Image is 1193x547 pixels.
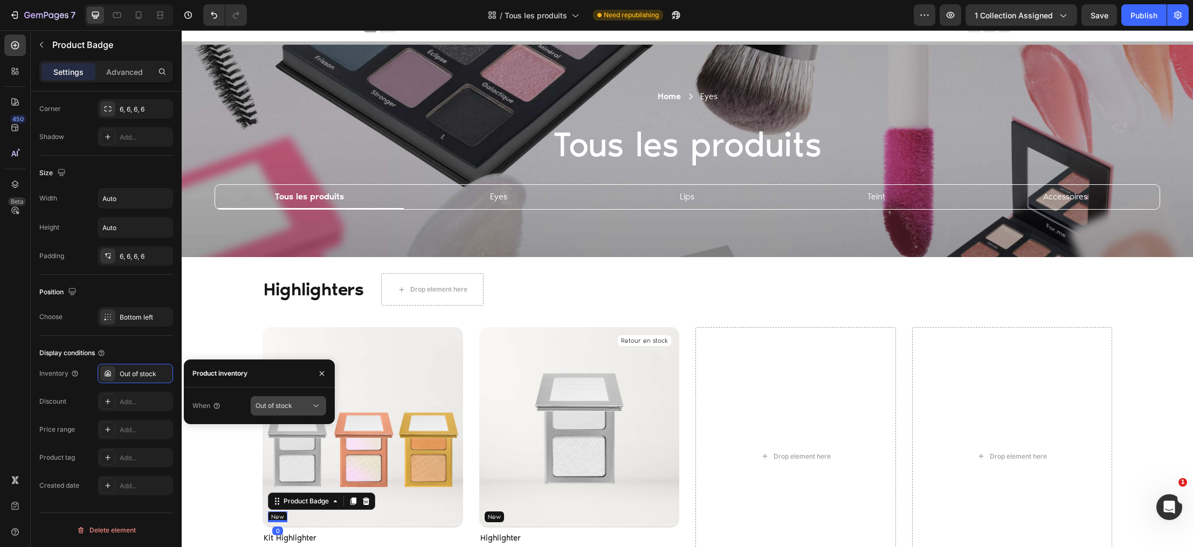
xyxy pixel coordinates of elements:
div: Beta [8,197,26,206]
h1: Highlighter [298,502,498,515]
span: 1 collection assigned [975,10,1053,21]
p: 7 [71,9,75,22]
span: Save [1091,11,1108,20]
div: Bottom left [120,313,170,322]
div: Position [39,285,79,300]
div: Discount [39,397,66,406]
div: 6, 6, 6, 6 [120,105,170,114]
div: When [192,401,221,411]
span: Need republishing [604,10,659,20]
div: Product tag [39,453,75,462]
span: Tous les produits [505,10,567,21]
span: / [500,10,502,21]
div: Inventory [39,369,79,378]
div: 6, 6, 6, 6 [120,252,170,261]
p: Eyes [308,159,326,175]
p: Lips [498,159,513,175]
a: Lips [411,155,600,179]
div: Add... [120,133,170,142]
button: Out of stock [251,396,326,416]
div: Choose [39,312,63,322]
div: Product Badge [100,466,149,476]
div: Delete element [77,524,136,537]
span: Out of stock [256,401,292,410]
button: 1 collection assigned [966,4,1077,26]
div: Corner [39,104,61,114]
a: Kit Highlighter [81,297,281,497]
p: Accessoires [861,159,906,175]
pre: Retour en stock [436,305,489,316]
p: Product Badge [52,38,169,51]
button: Save [1081,4,1117,26]
button: 7 [4,4,80,26]
a: Tous les produits [33,155,222,179]
a: Highlighter [298,297,498,497]
div: 0 [91,496,101,505]
div: Price range [39,425,75,434]
p: Tous les produits [93,159,162,175]
input: Auto [98,189,173,208]
div: Padding [39,251,64,261]
div: Size [39,166,68,181]
button: Publish [1121,4,1167,26]
p: Teint [686,159,704,175]
span: Highlighters [82,248,182,269]
div: Drop element here [592,422,649,431]
div: Drop element here [229,255,286,264]
pre: New [303,481,322,492]
iframe: Design area [182,30,1193,547]
span: 1 [1178,478,1187,487]
div: Publish [1130,10,1157,21]
span: Eyes [519,59,536,74]
pre: New [86,481,106,492]
iframe: Intercom live chat [1156,494,1182,520]
a: Accessoires [789,155,978,179]
div: Product inventory [192,369,247,378]
span: Home [476,59,499,74]
div: Created date [39,481,79,490]
p: Settings [53,66,84,78]
button: Delete element [39,522,173,539]
div: Height [39,223,59,232]
h1: Kit Highlighter [81,502,281,515]
input: Auto [98,218,173,237]
div: Undo/Redo [203,4,247,26]
div: Display conditions [39,348,106,358]
a: Teint [600,155,789,179]
div: Shadow [39,132,64,142]
div: Width [39,193,57,203]
p: Advanced [106,66,143,78]
div: Out of stock [120,369,170,379]
div: Drop element here [808,422,865,431]
a: Eyes [222,155,411,179]
div: 450 [10,115,26,123]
